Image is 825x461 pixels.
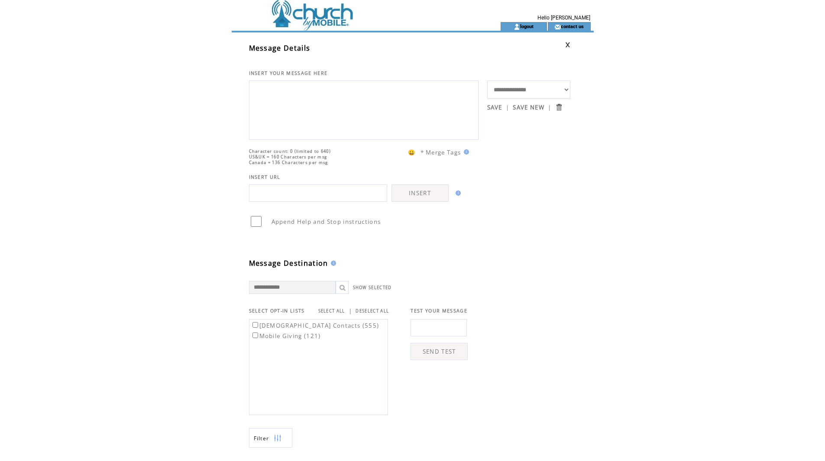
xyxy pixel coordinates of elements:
span: Hello [PERSON_NAME] [537,15,590,21]
span: Character count: 0 (limited to 640) [249,148,331,154]
span: | [506,103,509,111]
span: Message Details [249,43,311,53]
input: Submit [555,103,563,111]
img: help.gif [328,261,336,266]
a: INSERT [391,184,449,202]
img: contact_us_icon.gif [554,23,561,30]
span: SELECT OPT-IN LISTS [249,308,305,314]
span: INSERT URL [249,174,281,180]
a: SAVE [487,103,502,111]
span: | [548,103,551,111]
img: filters.png [274,429,281,448]
span: Show filters [254,435,269,442]
a: SEND TEST [411,343,468,360]
span: Canada = 136 Characters per msg [249,160,328,165]
span: Message Destination [249,258,328,268]
span: 😀 [408,148,416,156]
a: contact us [561,23,584,29]
a: logout [520,23,534,29]
span: US&UK = 160 Characters per msg [249,154,327,160]
span: Append Help and Stop instructions [272,218,381,226]
a: SELECT ALL [318,308,345,314]
span: | [349,307,352,315]
input: [DEMOGRAPHIC_DATA] Contacts (555) [252,322,258,328]
a: Filter [249,428,292,448]
img: help.gif [453,190,461,196]
a: DESELECT ALL [356,308,389,314]
label: [DEMOGRAPHIC_DATA] Contacts (555) [251,322,379,329]
a: SHOW SELECTED [353,285,392,290]
a: SAVE NEW [513,103,544,111]
span: * Merge Tags [421,148,461,156]
span: TEST YOUR MESSAGE [411,308,467,314]
img: help.gif [461,149,469,155]
span: INSERT YOUR MESSAGE HERE [249,70,328,76]
label: Mobile Giving (121) [251,332,321,340]
input: Mobile Giving (121) [252,332,258,338]
img: account_icon.gif [514,23,520,30]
